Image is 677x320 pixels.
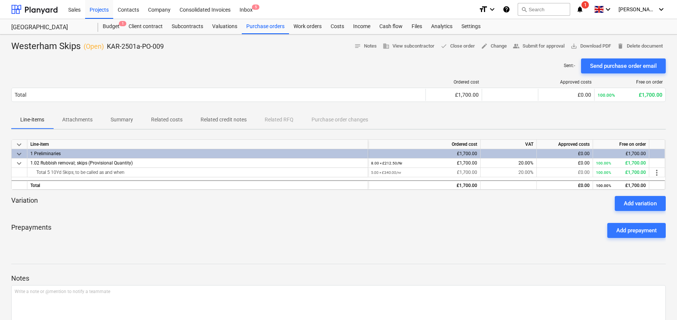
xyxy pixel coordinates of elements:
[518,3,570,16] button: Search
[596,184,611,188] small: 100.00%
[617,43,624,49] span: delete
[513,43,520,49] span: people_alt
[540,168,590,177] div: £0.00
[351,40,380,52] button: Notes
[619,6,656,12] span: [PERSON_NAME]
[540,181,590,190] div: £0.00
[581,1,589,9] span: 1
[111,116,133,124] p: Summary
[371,170,401,175] small: 5.00 × £340.00 / nr
[383,42,434,51] span: View subcontractor
[11,196,38,211] p: Variation
[440,43,447,49] span: done
[479,5,488,14] i: format_size
[326,19,349,34] a: Costs
[151,116,183,124] p: Related costs
[616,226,657,235] div: Add prepayment
[167,19,208,34] a: Subcontracts
[289,19,326,34] a: Work orders
[437,40,478,52] button: Close order
[590,61,657,71] div: Send purchase order email
[30,160,133,166] span: 1.02 Rubbish removal; skips (Provisional Quantity)
[596,168,646,177] div: £1,700.00
[98,19,124,34] a: Budget1
[383,43,389,49] span: business
[604,5,613,14] i: keyboard_arrow_down
[598,92,662,98] div: £1,700.00
[11,40,164,52] div: Westerham Skips
[617,42,663,51] span: Delete document
[119,21,126,26] span: 1
[124,19,167,34] a: Client contract
[564,63,575,69] p: Sent : -
[537,140,593,149] div: Approved costs
[571,42,611,51] span: Download PDF
[368,140,481,149] div: Ordered cost
[510,40,568,52] button: Submit for approval
[15,140,24,149] span: keyboard_arrow_down
[540,159,590,168] div: £0.00
[593,140,649,149] div: Free on order
[596,161,611,165] small: 100.00%
[380,40,437,52] button: View subcontractor
[375,19,407,34] a: Cash flow
[540,149,590,159] div: £0.00
[581,58,666,73] button: Send purchase order email
[615,196,666,211] button: Add variation
[371,161,402,165] small: 8.00 × £212.50 / Nr
[488,5,497,14] i: keyboard_arrow_down
[481,43,488,49] span: edit
[481,140,537,149] div: VAT
[407,19,427,34] a: Files
[640,284,677,320] iframe: Chat Widget
[208,19,242,34] div: Valuations
[27,140,368,149] div: Line-item
[607,223,666,238] button: Add prepayment
[598,79,663,85] div: Free on order
[657,5,666,14] i: keyboard_arrow_down
[596,181,646,190] div: £1,700.00
[513,42,565,51] span: Submit for approval
[481,168,537,177] div: 20.00%
[242,19,289,34] a: Purchase orders
[614,40,666,52] button: Delete document
[568,40,614,52] button: Download PDF
[481,42,507,51] span: Change
[201,116,247,124] p: Related credit notes
[107,42,164,51] p: KAR-2501a-PO-009
[27,180,368,190] div: Total
[15,150,24,159] span: keyboard_arrow_down
[30,149,365,158] div: 1 Preliminaries
[624,199,657,208] div: Add variation
[652,168,661,177] span: more_vert
[427,19,457,34] a: Analytics
[571,43,577,49] span: save_alt
[371,181,477,190] div: £1,700.00
[481,159,537,168] div: 20.00%
[371,168,477,177] div: £1,700.00
[596,159,646,168] div: £1,700.00
[457,19,485,34] a: Settings
[541,79,592,85] div: Approved costs
[440,42,475,51] span: Close order
[429,79,479,85] div: Ordered cost
[349,19,375,34] a: Income
[503,5,510,14] i: Knowledge base
[521,6,527,12] span: search
[11,24,89,31] div: [GEOGRAPHIC_DATA]
[598,93,615,98] small: 100.00%
[15,92,26,98] div: Total
[371,149,477,159] div: £1,700.00
[252,4,259,10] span: 5
[84,42,104,51] p: ( Open )
[429,92,479,98] div: £1,700.00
